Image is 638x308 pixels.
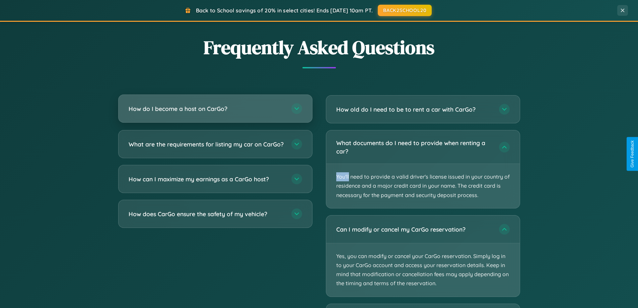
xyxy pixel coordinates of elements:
[378,5,432,16] button: BACK2SCHOOL20
[129,140,285,148] h3: What are the requirements for listing my car on CarGo?
[336,105,492,114] h3: How old do I need to be to rent a car with CarGo?
[129,210,285,218] h3: How does CarGo ensure the safety of my vehicle?
[129,175,285,183] h3: How can I maximize my earnings as a CarGo host?
[326,164,520,208] p: You'll need to provide a valid driver's license issued in your country of residence and a major c...
[630,140,635,168] div: Give Feedback
[129,105,285,113] h3: How do I become a host on CarGo?
[118,35,520,60] h2: Frequently Asked Questions
[336,225,492,234] h3: Can I modify or cancel my CarGo reservation?
[326,243,520,297] p: Yes, you can modify or cancel your CarGo reservation. Simply log in to your CarGo account and acc...
[196,7,373,14] span: Back to School savings of 20% in select cities! Ends [DATE] 10am PT.
[336,139,492,155] h3: What documents do I need to provide when renting a car?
